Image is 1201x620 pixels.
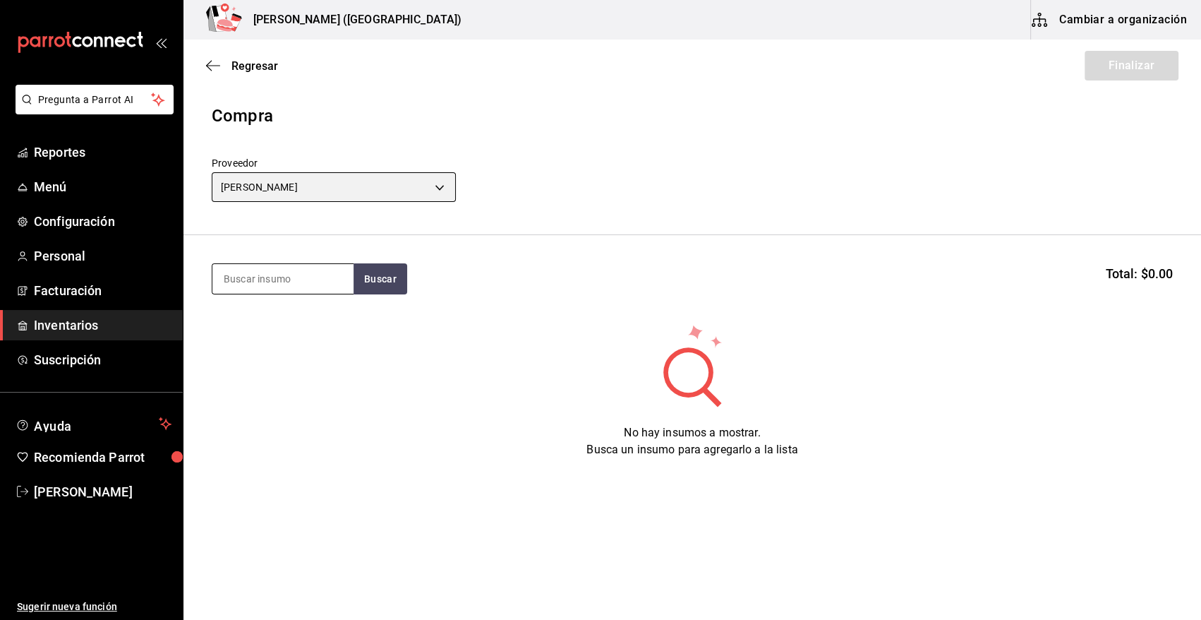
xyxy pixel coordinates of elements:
span: Ayuda [34,415,153,432]
span: Reportes [34,143,171,162]
span: Menú [34,177,171,196]
button: Pregunta a Parrot AI [16,85,174,114]
span: No hay insumos a mostrar. Busca un insumo para agregarlo a la lista [586,426,797,456]
span: Pregunta a Parrot AI [38,93,152,107]
label: Proveedor [212,158,456,168]
input: Buscar insumo [212,264,354,294]
div: [PERSON_NAME] [212,172,456,202]
span: Regresar [231,59,278,73]
div: Compra [212,103,1173,129]
h3: [PERSON_NAME] ([GEOGRAPHIC_DATA]) [242,11,461,28]
span: Personal [34,246,171,266]
span: Recomienda Parrot [34,448,171,467]
span: Suscripción [34,350,171,369]
span: Inventarios [34,316,171,335]
span: [PERSON_NAME] [34,482,171,501]
span: Configuración [34,212,171,231]
a: Pregunta a Parrot AI [10,102,174,117]
button: open_drawer_menu [155,37,167,48]
span: Sugerir nueva función [17,600,171,614]
span: Total: $0.00 [1105,264,1173,283]
button: Buscar [354,263,407,294]
button: Regresar [206,59,278,73]
span: Facturación [34,281,171,300]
